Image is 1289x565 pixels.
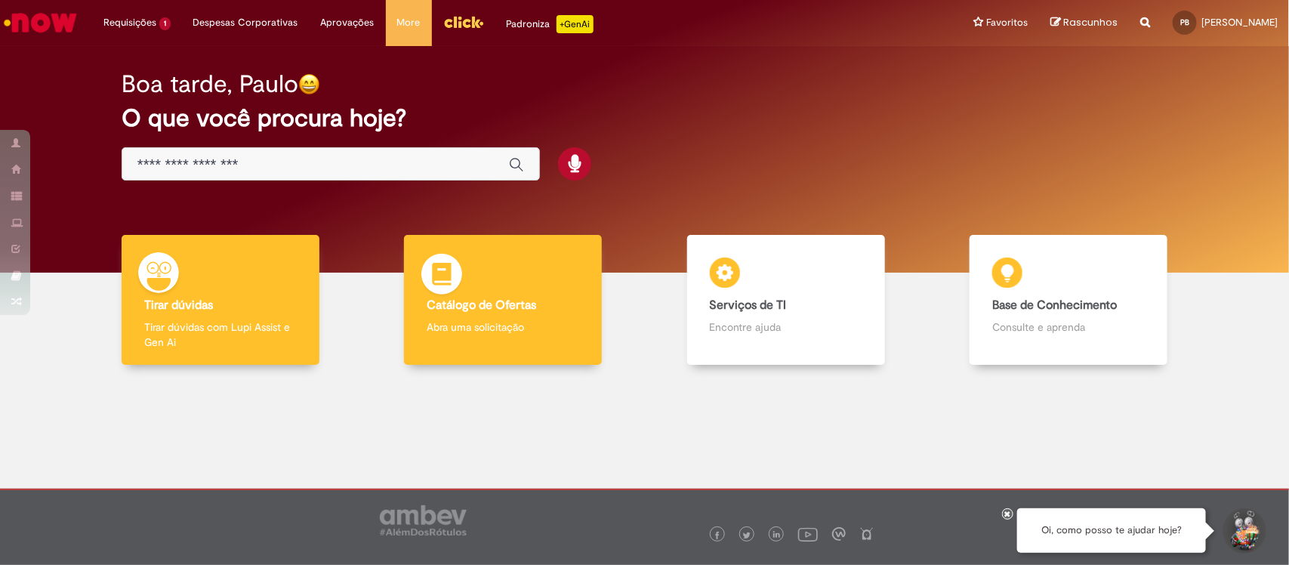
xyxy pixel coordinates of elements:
p: Tirar dúvidas com Lupi Assist e Gen Ai [144,320,297,350]
p: Encontre ajuda [710,320,862,335]
span: Despesas Corporativas [193,15,298,30]
img: logo_footer_naosei.png [860,527,874,541]
p: Abra uma solicitação [427,320,579,335]
b: Catálogo de Ofertas [427,298,536,313]
a: Tirar dúvidas Tirar dúvidas com Lupi Assist e Gen Ai [79,235,362,366]
img: logo_footer_workplace.png [832,527,846,541]
span: More [397,15,421,30]
img: click_logo_yellow_360x200.png [443,11,484,33]
h2: Boa tarde, Paulo [122,71,298,97]
a: Rascunhos [1050,16,1118,30]
span: Aprovações [321,15,375,30]
b: Tirar dúvidas [144,298,213,313]
a: Base de Conhecimento Consulte e aprenda [927,235,1210,366]
span: 1 [159,17,171,30]
a: Catálogo de Ofertas Abra uma solicitação [362,235,644,366]
img: logo_footer_linkedin.png [773,531,781,540]
p: +GenAi [557,15,594,33]
img: logo_footer_facebook.png [714,532,721,539]
span: PB [1180,17,1189,27]
span: Favoritos [986,15,1028,30]
img: logo_footer_youtube.png [798,524,818,544]
span: Rascunhos [1063,15,1118,29]
img: happy-face.png [298,73,320,95]
button: Iniciar Conversa de Suporte [1221,508,1266,554]
span: Requisições [103,15,156,30]
img: logo_footer_twitter.png [743,532,751,539]
span: [PERSON_NAME] [1201,16,1278,29]
h2: O que você procura hoje? [122,105,1167,131]
div: Oi, como posso te ajudar hoje? [1017,508,1206,553]
b: Base de Conhecimento [992,298,1117,313]
img: ServiceNow [2,8,79,38]
b: Serviços de TI [710,298,787,313]
img: logo_footer_ambev_rotulo_gray.png [380,505,467,536]
p: Consulte e aprenda [992,320,1145,335]
a: Serviços de TI Encontre ajuda [645,235,927,366]
div: Padroniza [507,15,594,33]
